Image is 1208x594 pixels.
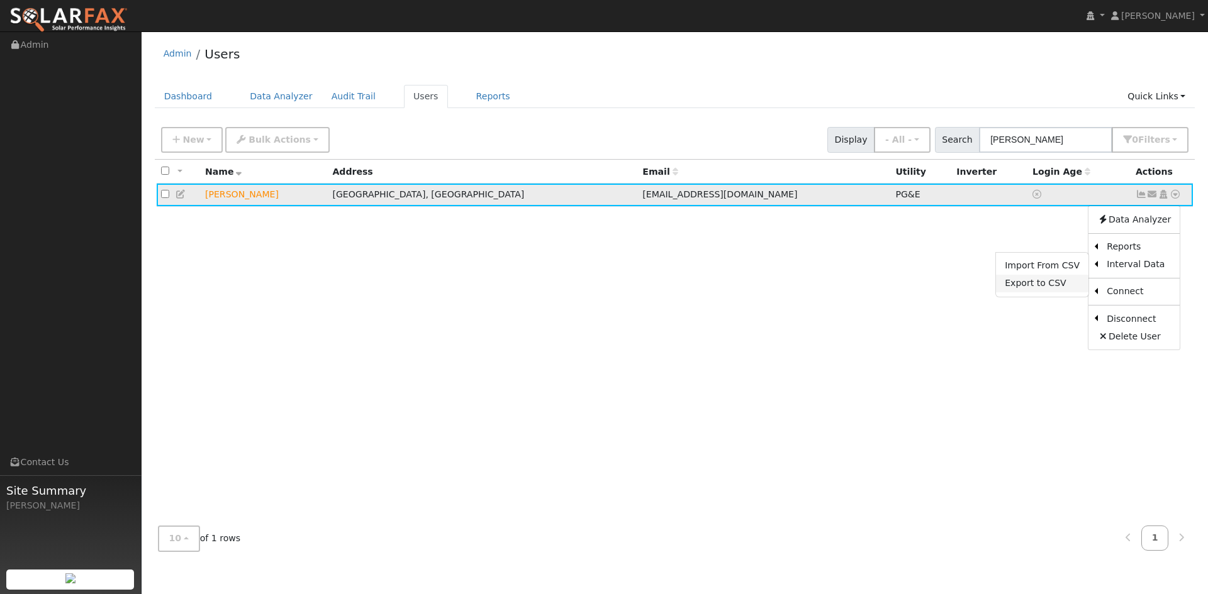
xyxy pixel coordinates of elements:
span: Name [205,167,242,177]
span: Filter [1138,135,1170,145]
a: Audit Trail [322,85,385,108]
button: 0Filters [1112,127,1188,153]
button: New [161,127,223,153]
a: Connect [1098,283,1180,300]
a: Disconnect [1098,310,1180,327]
a: 1 [1141,525,1169,550]
a: Import From CSV [996,257,1088,275]
span: s [1165,135,1170,145]
span: Search [935,127,980,153]
button: 10 [158,525,200,551]
a: Other actions [1170,188,1181,201]
div: Actions [1136,165,1188,179]
div: Utility [895,165,948,179]
div: Address [332,165,634,179]
input: Search [979,127,1112,153]
a: Users [404,85,448,108]
span: Email [642,167,678,177]
span: New [182,135,204,145]
span: of 1 rows [158,525,241,551]
span: Bulk Actions [249,135,311,145]
a: Edit User [176,189,187,199]
a: Reports [467,85,520,108]
span: Display [827,127,875,153]
span: [EMAIL_ADDRESS][DOMAIN_NAME] [642,189,797,199]
a: Quick Links [1118,85,1195,108]
button: - All - [874,127,931,153]
span: Days since last login [1032,167,1090,177]
img: retrieve [65,573,75,583]
a: Data Analyzer [240,85,322,108]
a: Users [204,47,240,62]
td: [GEOGRAPHIC_DATA], [GEOGRAPHIC_DATA] [328,184,638,207]
a: Delete User [1088,327,1180,345]
a: akazmi_1999@yahoo.com [1147,188,1158,201]
div: [PERSON_NAME] [6,499,135,512]
a: No login access [1032,189,1044,199]
a: Admin [164,48,192,58]
a: Export to CSV [996,275,1088,292]
a: Login As [1158,189,1169,199]
span: [PERSON_NAME] [1121,11,1195,21]
img: SolarFax [9,7,128,33]
div: Inverter [956,165,1024,179]
a: Interval Data [1098,256,1180,273]
td: Lead [201,184,328,207]
span: Site Summary [6,482,135,499]
a: Show Graph [1136,189,1147,199]
a: Data Analyzer [1088,211,1180,228]
span: PG&E [895,189,920,199]
span: 10 [169,533,182,543]
a: Dashboard [155,85,222,108]
a: Reports [1098,238,1180,256]
button: Bulk Actions [225,127,329,153]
